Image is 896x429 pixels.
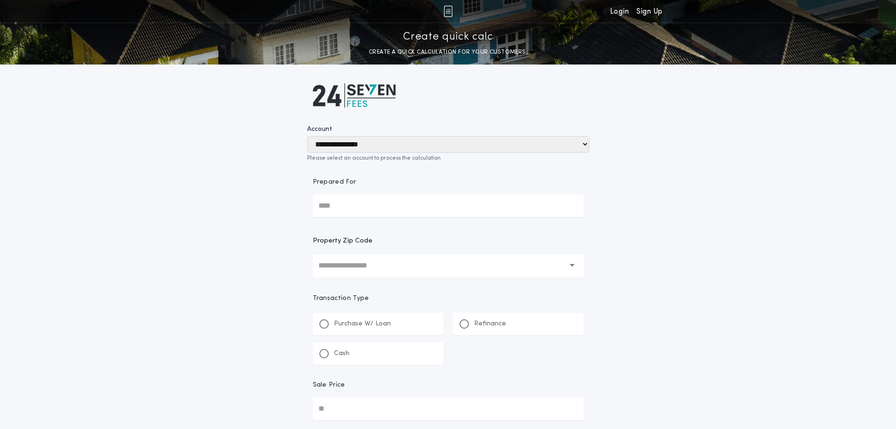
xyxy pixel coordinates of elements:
[313,194,584,217] input: Prepared For
[313,83,396,108] img: logo
[313,380,345,390] p: Sale Price
[313,397,584,420] input: Sale Price
[369,48,527,57] p: CREATE A QUICK CALCULATION FOR YOUR CUSTOMERS.
[307,125,589,134] label: Account
[474,319,506,329] p: Refinance
[313,235,373,247] label: Property Zip Code
[334,349,349,358] p: Cash
[334,319,391,329] p: Purchase W/ Loan
[403,30,493,45] p: Create quick calc
[313,294,584,303] p: Transaction Type
[444,6,452,17] img: img
[307,154,589,162] p: Please select an account to process the calculation
[313,178,357,187] p: Prepared For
